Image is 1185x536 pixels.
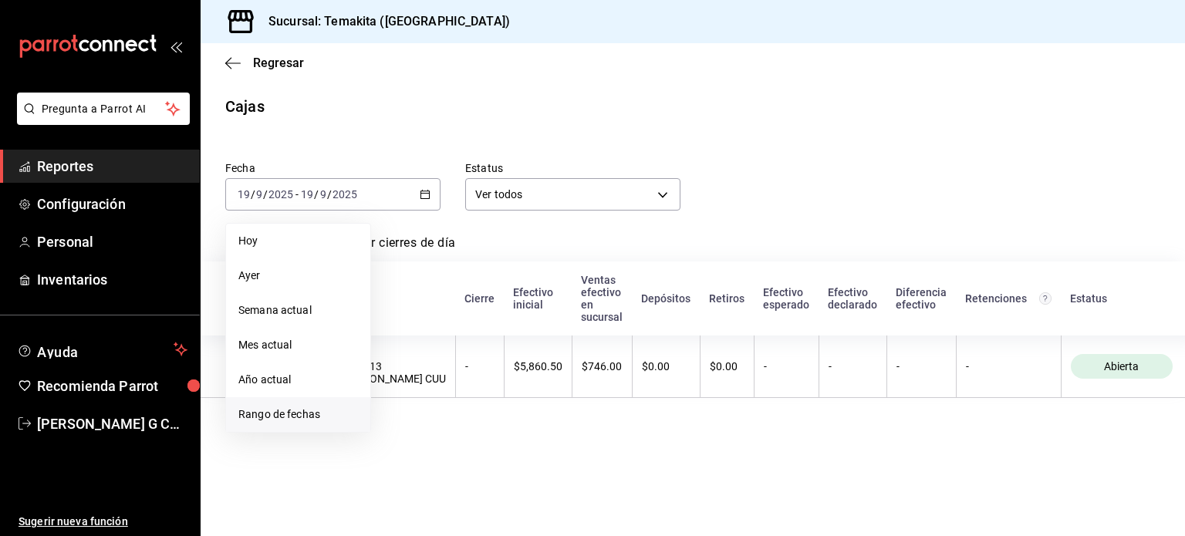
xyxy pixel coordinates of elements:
a: Pregunta a Parrot AI [11,112,190,128]
div: - [465,360,495,373]
div: Depósitos [641,292,690,305]
span: Inventarios [37,269,187,290]
div: [DATE] 10:20:13 [PERSON_NAME] CUU [340,348,446,385]
div: Retiros [709,292,744,305]
span: Hoy [238,233,358,249]
span: Rango de fechas [238,406,358,423]
span: Semana actual [238,302,358,319]
span: Regresar [253,56,304,70]
div: Efectivo declarado [828,286,877,311]
div: $5,860.50 [514,360,562,373]
label: Estatus [465,163,680,174]
div: Inicio [339,292,446,305]
span: Abierta [1098,360,1145,373]
span: Ayuda [37,340,167,359]
svg: Total de retenciones de propinas registradas [1039,292,1052,305]
span: Mes actual [238,337,358,353]
span: Pregunta a Parrot AI [42,101,166,117]
span: Personal [37,231,187,252]
div: Efectivo inicial [513,286,562,311]
input: ---- [332,188,358,201]
span: Sugerir nueva función [19,514,187,530]
span: - [295,188,299,201]
div: Cierre [464,292,495,305]
div: - [829,360,877,373]
h3: Sucursal: Temakita ([GEOGRAPHIC_DATA]) [256,12,510,31]
span: [PERSON_NAME] G CUU [37,413,187,434]
div: Cajas [225,95,265,118]
span: Año actual [238,372,358,388]
div: Retenciones [965,292,1052,305]
span: Recomienda Parrot [37,376,187,396]
span: / [314,188,319,201]
span: Reportes [37,156,187,177]
span: / [263,188,268,201]
div: Ver todos [465,178,680,211]
div: $746.00 [582,360,623,373]
span: / [327,188,332,201]
div: $0.00 [642,360,690,373]
div: Ventas efectivo en sucursal [581,274,623,323]
a: Ver cierres de día [356,235,455,261]
div: - [764,360,809,373]
button: Regresar [225,56,304,70]
div: - [966,360,1052,373]
button: Pregunta a Parrot AI [17,93,190,125]
span: Configuración [37,194,187,214]
label: Fecha [225,163,441,174]
input: -- [255,188,263,201]
div: - [896,360,947,373]
div: $0.00 [710,360,744,373]
input: ---- [268,188,294,201]
input: -- [300,188,314,201]
span: Ayer [238,268,358,284]
input: -- [319,188,327,201]
button: open_drawer_menu [170,40,182,52]
div: Diferencia efectivo [896,286,947,311]
div: Efectivo esperado [763,286,809,311]
div: Estatus [1070,292,1173,305]
input: -- [237,188,251,201]
span: / [251,188,255,201]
